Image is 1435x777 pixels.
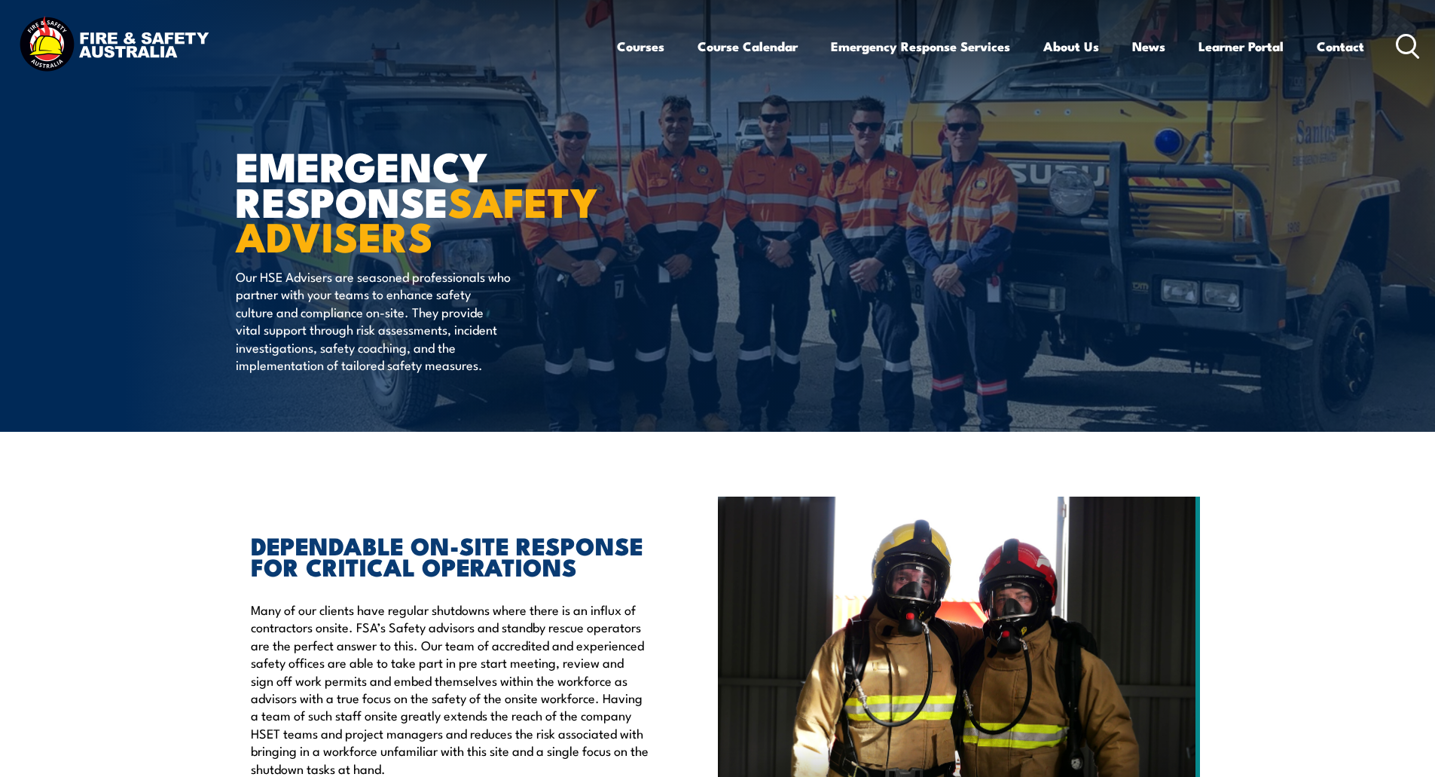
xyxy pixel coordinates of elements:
a: News [1132,26,1165,66]
a: About Us [1043,26,1099,66]
h1: EMERGENCY RESPONSE [236,148,608,253]
a: Courses [617,26,664,66]
strong: SAFETY ADVISERS [236,169,597,267]
p: Many of our clients have regular shutdowns where there is an influx of contractors onsite. FSA’s ... [251,601,649,777]
a: Emergency Response Services [831,26,1010,66]
a: Course Calendar [698,26,798,66]
a: Learner Portal [1198,26,1284,66]
h2: DEPENDABLE ON-SITE RESPONSE FOR CRITICAL OPERATIONS [251,534,649,577]
p: Our HSE Advisers are seasoned professionals who partner with your teams to enhance safety culture... [236,268,511,373]
a: Contact [1317,26,1364,66]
